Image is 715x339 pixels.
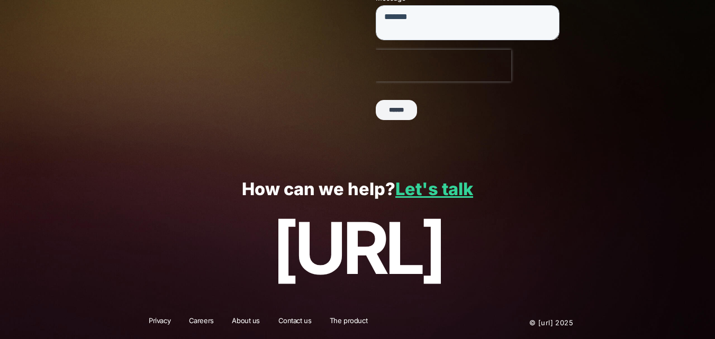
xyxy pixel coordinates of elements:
[3,34,188,43] label: Email must be formatted correctly.
[225,316,267,329] a: About us
[23,208,692,289] p: [URL]
[182,316,221,329] a: Careers
[323,316,374,329] a: The product
[465,316,573,329] p: © [URL] 2025
[23,180,692,199] p: How can we help?
[395,179,473,199] a: Let's talk
[142,316,177,329] a: Privacy
[271,316,319,329] a: Contact us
